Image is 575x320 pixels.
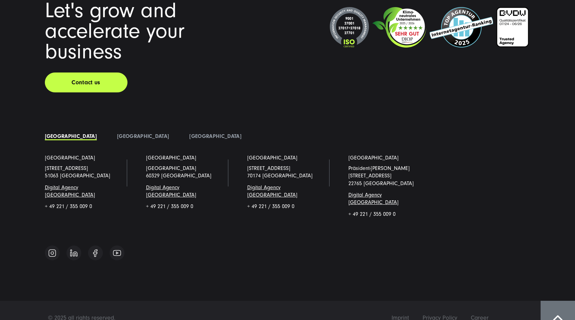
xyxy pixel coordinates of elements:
img: Follow us on Facebook [93,249,97,257]
p: [STREET_ADDRESS] 51063 [GEOGRAPHIC_DATA] [45,165,126,180]
a: Digital Agency [GEOGRAPHIC_DATA] [146,184,196,198]
img: Follow us on Linkedin [70,249,78,257]
span: Präsident-[PERSON_NAME][STREET_ADDRESS] 22765 [GEOGRAPHIC_DATA] [348,165,414,186]
a: [GEOGRAPHIC_DATA] [117,133,169,139]
img: ISO-Seal 2024 [330,7,369,48]
p: + 49 221 / 355 009 0 [247,203,328,210]
p: + 49 221 / 355 009 0 [45,203,126,210]
p: [GEOGRAPHIC_DATA] 60329 [GEOGRAPHIC_DATA] [146,165,227,180]
a: Digital Agency [GEOGRAPHIC_DATA] [247,184,297,198]
img: Top Internetagentur und Full Service Digitalagentur SUNZINET - 2024 [430,7,493,48]
a: 70174 [GEOGRAPHIC_DATA] [247,173,313,179]
a: [GEOGRAPHIC_DATA] [45,154,95,162]
a: [GEOGRAPHIC_DATA] [45,133,97,139]
a: [GEOGRAPHIC_DATA] [146,154,196,162]
a: Digital Agency [GEOGRAPHIC_DATA] [348,192,399,205]
p: + 49 221 / 355 009 0 [348,210,429,218]
p: + 49 221 / 355 009 0 [146,203,227,210]
img: BVDW-Zertifizierung-Weiß [496,7,529,47]
img: Follow us on Youtube [113,250,121,256]
a: [GEOGRAPHIC_DATA] [247,154,297,162]
img: Klimaneutrales Unternehmen SUNZINET GmbH.svg [372,7,426,48]
img: Follow us on Instagram [48,249,56,257]
a: [GEOGRAPHIC_DATA] [189,133,241,139]
a: [GEOGRAPHIC_DATA] [348,154,399,162]
a: [STREET_ADDRESS] [247,165,290,171]
a: Digital Agency [GEOGRAPHIC_DATA] [45,184,95,198]
a: Contact us [45,72,127,92]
